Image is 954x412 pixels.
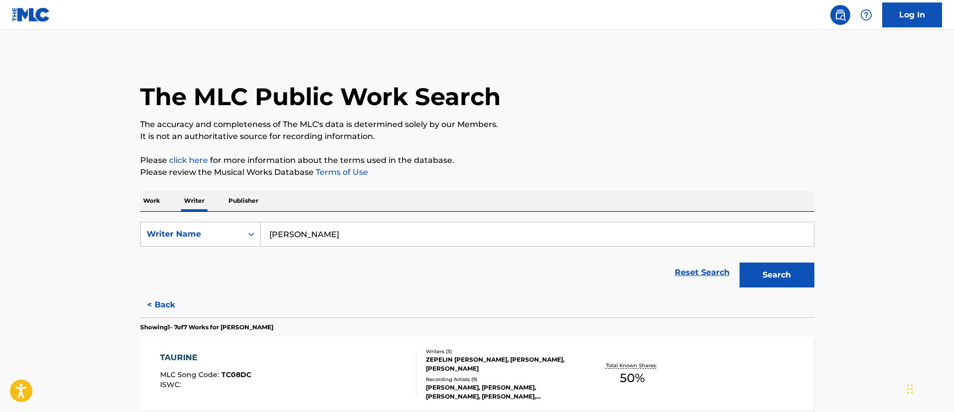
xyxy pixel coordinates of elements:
div: Recording Artists ( 9 ) [426,376,576,383]
img: search [834,9,846,21]
img: help [860,9,872,21]
div: TAURINE [160,352,251,364]
a: TAURINEMLC Song Code:TC08DCISWC:Writers (3)ZEPELIN [PERSON_NAME], [PERSON_NAME], [PERSON_NAME]Rec... [140,337,814,412]
div: Writer Name [147,228,236,240]
p: Total Known Shares: [606,362,659,369]
p: Please review the Musical Works Database [140,166,814,178]
div: ZEPELIN [PERSON_NAME], [PERSON_NAME], [PERSON_NAME] [426,355,576,373]
form: Search Form [140,222,814,292]
div: [PERSON_NAME], [PERSON_NAME], [PERSON_NAME], [PERSON_NAME], [PERSON_NAME] [426,383,576,401]
iframe: Chat Widget [904,364,954,412]
span: 50 % [620,369,645,387]
span: ISWC : [160,380,184,389]
div: Writers ( 3 ) [426,348,576,355]
h1: The MLC Public Work Search [140,82,501,112]
p: Showing 1 - 7 of 7 Works for [PERSON_NAME] [140,323,273,332]
a: Terms of Use [314,167,368,177]
span: TC08DC [221,370,251,379]
div: Help [856,5,876,25]
p: Writer [181,190,207,211]
p: Publisher [225,190,261,211]
a: Reset Search [670,262,735,283]
p: The accuracy and completeness of The MLC's data is determined solely by our Members. [140,119,814,131]
p: Please for more information about the terms used in the database. [140,154,814,166]
p: It is not an authoritative source for recording information. [140,131,814,142]
a: Log In [882,2,942,27]
div: Drag [907,374,913,404]
a: click here [169,155,208,165]
button: Search [740,263,814,287]
img: MLC Logo [12,7,50,22]
p: Work [140,190,163,211]
a: Public Search [830,5,850,25]
span: MLC Song Code : [160,370,221,379]
button: < Back [140,292,200,317]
